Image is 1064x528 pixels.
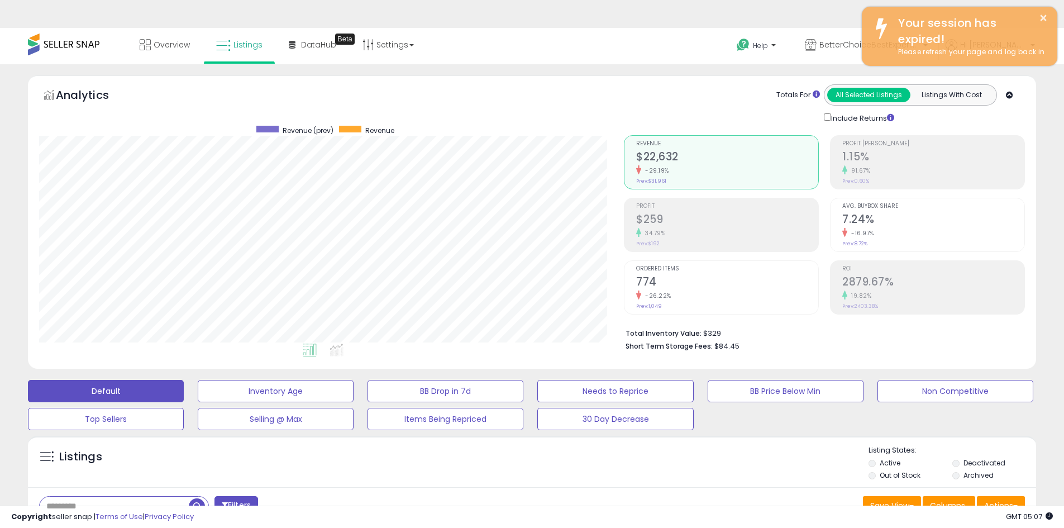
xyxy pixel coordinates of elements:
span: Revenue [365,126,394,135]
span: DataHub [301,39,336,50]
small: Prev: $192 [636,240,660,247]
button: Items Being Repriced [368,408,523,430]
span: Avg. Buybox Share [842,203,1024,210]
span: Profit [636,203,818,210]
span: $84.45 [714,341,739,351]
button: Selling @ Max [198,408,354,430]
a: Help [728,30,787,64]
h2: 7.24% [842,213,1024,228]
small: Prev: 0.60% [842,178,869,184]
a: Overview [131,28,198,61]
small: Prev: 1,049 [636,303,662,310]
label: Archived [963,470,994,480]
span: Listings [233,39,263,50]
button: 30 Day Decrease [537,408,693,430]
span: Overview [154,39,190,50]
span: Help [753,41,768,50]
button: BB Drop in 7d [368,380,523,402]
b: Short Term Storage Fees: [626,341,713,351]
button: Default [28,380,184,402]
small: 91.67% [847,167,870,175]
i: Get Help [736,38,750,52]
a: Settings [354,28,422,61]
small: -16.97% [847,229,874,237]
a: Terms of Use [96,511,143,522]
a: DataHub [280,28,345,61]
small: -29.19% [641,167,669,175]
li: $329 [626,326,1017,339]
button: Top Sellers [28,408,184,430]
b: Total Inventory Value: [626,329,702,338]
span: Revenue (prev) [283,126,333,135]
button: Inventory Age [198,380,354,402]
div: Your session has expired! [890,15,1049,47]
h5: Analytics [56,87,131,106]
h5: Listings [59,449,102,465]
label: Deactivated [963,458,1005,468]
button: Listings With Cost [910,88,993,102]
span: ROI [842,266,1024,272]
strong: Copyright [11,511,52,522]
small: Prev: $31,961 [636,178,666,184]
h2: 1.15% [842,150,1024,165]
label: Out of Stock [880,470,920,480]
div: Totals For [776,90,820,101]
button: Needs to Reprice [537,380,693,402]
small: 19.82% [847,292,871,300]
small: Prev: 2403.38% [842,303,878,310]
small: Prev: 8.72% [842,240,867,247]
button: BB Price Below Min [708,380,863,402]
small: -26.22% [641,292,671,300]
button: Non Competitive [877,380,1033,402]
span: BetterChoiceBestExperience [819,39,920,50]
span: Revenue [636,141,818,147]
div: seller snap | | [11,512,194,522]
span: Ordered Items [636,266,818,272]
h2: $259 [636,213,818,228]
p: Listing States: [869,445,1036,456]
a: Privacy Policy [145,511,194,522]
a: BetterChoiceBestExperience [796,28,936,64]
h2: 774 [636,275,818,291]
a: Listings [208,28,271,61]
small: 34.79% [641,229,665,237]
button: All Selected Listings [827,88,910,102]
div: Tooltip anchor [335,34,355,45]
label: Active [880,458,900,468]
div: Please refresh your page and log back in [890,47,1049,58]
div: Include Returns [815,111,908,124]
h2: $22,632 [636,150,818,165]
span: 2025-09-9 05:07 GMT [1006,511,1053,522]
span: Profit [PERSON_NAME] [842,141,1024,147]
h2: 2879.67% [842,275,1024,291]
